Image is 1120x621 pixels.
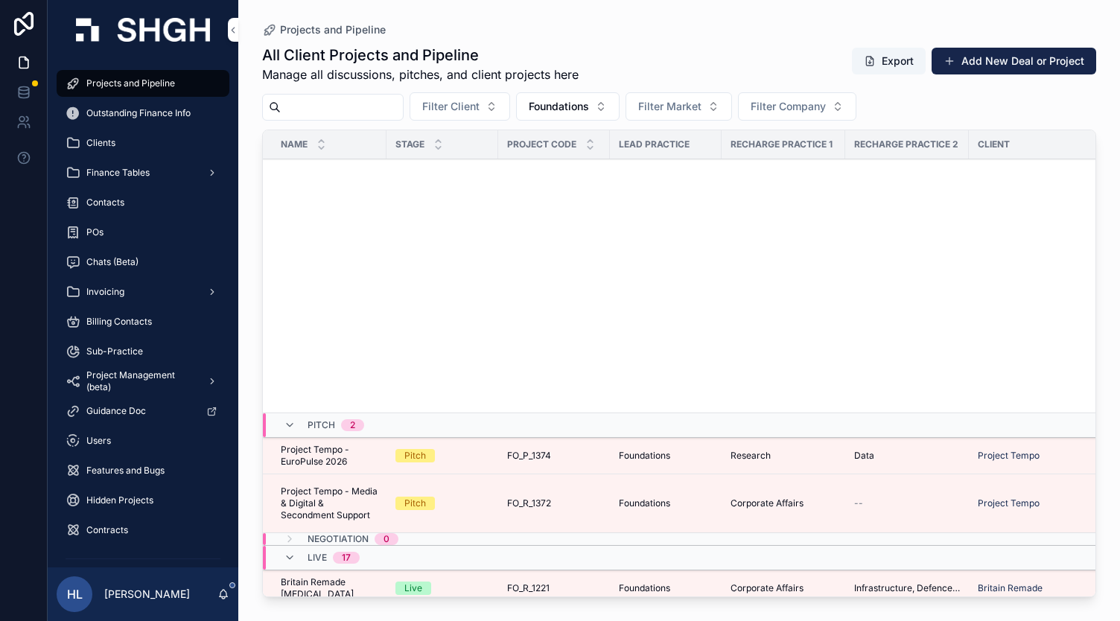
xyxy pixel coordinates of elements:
span: Features and Bugs [86,465,165,477]
a: Project Tempo [978,497,1096,509]
span: -- [854,497,863,509]
span: Filter Company [751,99,826,114]
a: Britain Remade [978,582,1096,594]
span: Users [86,435,111,447]
a: Project Tempo - Media & Digital & Secondment Support [281,485,378,521]
span: Projects and Pipeline [280,22,386,37]
a: Project Management (beta) [57,368,229,395]
a: FO_R_1221 [507,582,601,594]
a: Features and Bugs [57,457,229,484]
span: Foundations [619,450,670,462]
span: Guidance Doc [86,405,146,417]
span: Foundations [529,99,589,114]
a: Contracts [57,517,229,544]
span: Project Code [507,138,576,150]
div: 2 [350,419,355,431]
span: Lead Practice [619,138,690,150]
button: Select Button [738,92,856,121]
a: POs [57,219,229,246]
button: Add New Deal or Project [932,48,1096,74]
span: FO_R_1221 [507,582,550,594]
img: App logo [76,18,210,42]
a: Project Tempo [978,497,1040,509]
a: Corporate Affairs [731,497,836,509]
a: Guidance Doc [57,398,229,424]
div: Live [404,582,422,595]
span: Foundations [619,497,670,509]
span: Name [281,138,308,150]
span: Projects and Pipeline [86,77,175,89]
a: Project Tempo - EuroPulse 2026 [281,444,378,468]
span: Foundations [619,582,670,594]
a: Pitch [395,449,489,462]
a: Users [57,427,229,454]
a: Sub-Practice [57,338,229,365]
span: Chats (Beta) [86,256,139,268]
span: Project Management (beta) [86,369,195,393]
a: Chats (Beta) [57,249,229,276]
a: Project Tempo [978,450,1040,462]
button: Select Button [516,92,620,121]
a: Projects and Pipeline [262,22,386,37]
button: Export [852,48,926,74]
a: Britain Remade [978,582,1043,594]
a: FO_R_1372 [507,497,601,509]
span: FO_R_1372 [507,497,551,509]
span: Outstanding Finance Info [86,107,191,119]
a: Contacts [57,189,229,216]
a: Britain Remade [MEDICAL_DATA] [281,576,378,600]
a: Live [395,582,489,595]
span: Invoicing [86,286,124,298]
div: 0 [384,533,389,545]
span: Filter Client [422,99,480,114]
button: Select Button [410,92,510,121]
a: Project Tempo [978,450,1096,462]
a: Hidden Projects [57,487,229,514]
a: Foundations [619,497,713,509]
a: Research [731,450,836,462]
div: Pitch [404,497,426,510]
div: 17 [342,552,351,564]
span: Corporate Affairs [731,582,804,594]
div: scrollable content [48,60,238,567]
button: Select Button [626,92,732,121]
span: Hidden Projects [86,494,153,506]
a: -- [854,497,960,509]
a: Foundations [619,582,713,594]
a: Clients [57,130,229,156]
span: Research [731,450,771,462]
span: Recharge Practice 2 [854,138,958,150]
a: Projects and Pipeline [57,70,229,97]
a: Infrastructure, Defence, Industrial, Transport [854,582,960,594]
span: Live [308,552,327,564]
span: POs [86,226,104,238]
span: Finance Tables [86,167,150,179]
span: Manage all discussions, pitches, and client projects here [262,66,579,83]
span: HL [67,585,83,603]
span: Filter Market [638,99,701,114]
span: Billing Contacts [86,316,152,328]
a: Invoicing [57,278,229,305]
span: Stage [395,138,424,150]
a: Finance Tables [57,159,229,186]
h1: All Client Projects and Pipeline [262,45,579,66]
a: Data [854,450,960,462]
span: Contacts [86,197,124,208]
a: FO_P_1374 [507,450,601,462]
span: Sub-Practice [86,345,143,357]
span: Negotiation [308,533,369,545]
span: Corporate Affairs [731,497,804,509]
a: Corporate Affairs [731,582,836,594]
a: Outstanding Finance Info [57,100,229,127]
span: Client [978,138,1010,150]
p: [PERSON_NAME] [104,587,190,602]
span: FO_P_1374 [507,450,551,462]
span: Clients [86,137,115,149]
